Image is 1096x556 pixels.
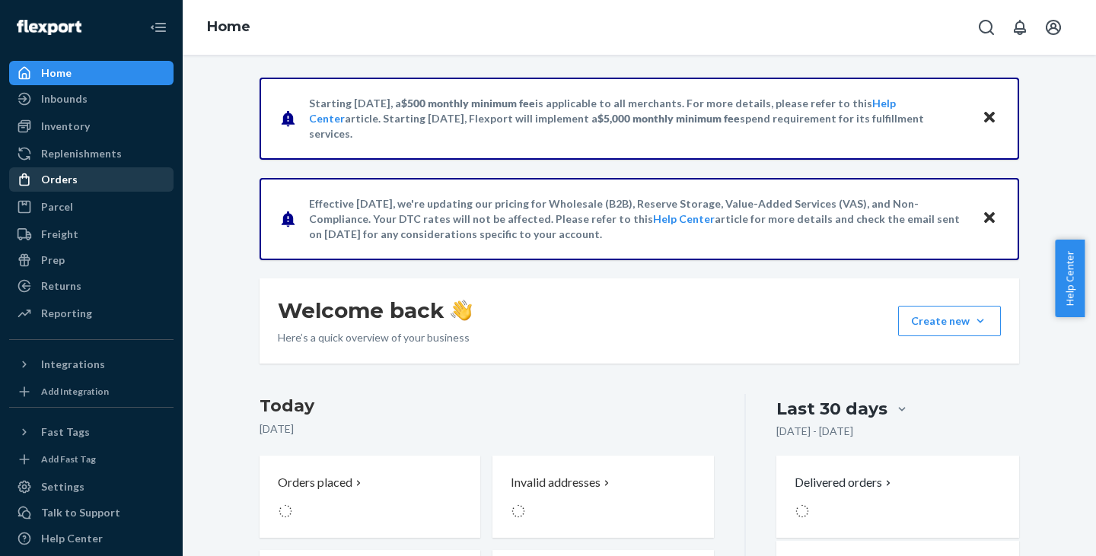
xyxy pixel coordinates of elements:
div: Orders [41,172,78,187]
p: Starting [DATE], a is applicable to all merchants. For more details, please refer to this article... [309,96,967,141]
div: Settings [41,479,84,494]
div: Last 30 days [776,397,887,421]
button: Delivered orders [795,474,894,491]
a: Prep [9,248,174,272]
button: Open notifications [1005,12,1035,43]
a: Add Fast Tag [9,450,174,469]
div: Talk to Support [41,505,120,520]
a: Help Center [653,212,715,225]
button: Close [980,208,999,230]
a: Home [9,61,174,85]
div: Inventory [41,119,90,134]
div: Add Integration [41,385,109,398]
p: Effective [DATE], we're updating our pricing for Wholesale (B2B), Reserve Storage, Value-Added Se... [309,196,967,242]
button: Create new [898,306,1001,336]
a: Freight [9,222,174,246]
p: Invalid addresses [511,474,601,491]
button: Fast Tags [9,420,174,444]
div: Prep [41,253,65,268]
a: Inbounds [9,87,174,111]
a: Add Integration [9,383,174,401]
span: $500 monthly minimum fee [401,97,535,110]
img: Flexport logo [17,20,81,35]
p: Here’s a quick overview of your business [278,330,472,345]
a: Talk to Support [9,500,174,525]
a: Returns [9,274,174,298]
button: Close Navigation [143,12,174,43]
a: Orders [9,167,174,192]
button: Orders placed [260,456,480,538]
a: Replenishments [9,141,174,166]
div: Reporting [41,306,92,321]
h3: Today [260,394,714,418]
img: hand-wave emoji [451,300,472,321]
div: Add Fast Tag [41,453,96,465]
button: Integrations [9,352,174,376]
a: Settings [9,475,174,499]
p: Orders placed [278,474,352,491]
div: Home [41,65,72,81]
div: Parcel [41,199,73,214]
div: Freight [41,227,78,242]
button: Help Center [1055,240,1085,317]
h1: Welcome back [278,297,472,324]
div: Inbounds [41,91,88,106]
span: $5,000 monthly minimum fee [597,112,740,125]
a: Help Center [9,526,174,551]
a: Parcel [9,195,174,219]
button: Invalid addresses [492,456,713,538]
div: Fast Tags [41,424,90,440]
div: Help Center [41,531,103,546]
div: Replenishments [41,146,122,161]
button: Open account menu [1038,12,1069,43]
button: Open Search Box [971,12,1002,43]
a: Reporting [9,301,174,326]
button: Close [980,107,999,129]
a: Home [207,18,250,35]
p: [DATE] - [DATE] [776,424,853,439]
div: Returns [41,278,81,294]
a: Inventory [9,114,174,138]
p: [DATE] [260,421,714,437]
ol: breadcrumbs [195,5,263,49]
div: Integrations [41,357,105,372]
